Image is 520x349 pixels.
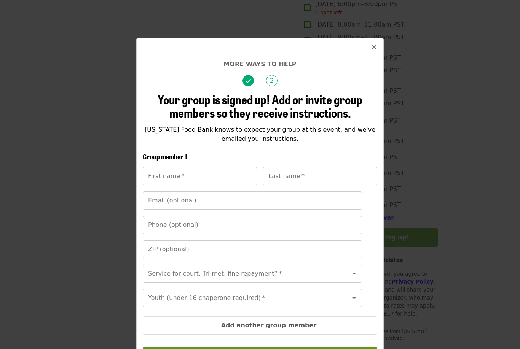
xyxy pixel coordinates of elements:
[372,44,376,51] i: times icon
[246,78,251,85] i: check icon
[143,167,257,185] input: First name
[223,61,296,68] span: More ways to help
[349,293,359,303] button: Open
[143,191,362,210] input: Email (optional)
[145,126,375,142] span: [US_STATE] Food Bank knows to expect your group at this event, and we've emailed you instructions.
[221,322,317,329] span: Add another group member
[143,216,362,234] input: Phone (optional)
[143,316,377,335] button: Add another group member
[266,75,278,86] span: 2
[158,90,362,121] span: Your group is signed up! Add or invite group members so they receive instructions.
[349,268,359,279] button: Open
[143,151,187,161] span: Group member 1
[143,240,362,258] input: ZIP (optional)
[211,322,217,329] i: plus icon
[263,167,377,185] input: Last name
[365,38,383,57] button: Close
